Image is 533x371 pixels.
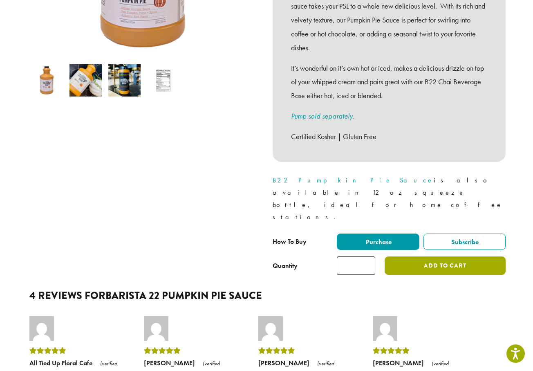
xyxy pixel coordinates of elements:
div: Quantity [273,261,298,271]
strong: [PERSON_NAME] [144,359,195,367]
input: Product quantity [337,256,375,275]
span: Barista 22 Pumpkin Pie Sauce [105,288,262,303]
div: Rated 5 out of 5 [373,345,467,357]
strong: [PERSON_NAME] [373,359,424,367]
strong: [PERSON_NAME] [258,359,309,367]
a: B22 Pumpkin Pie Sauce [273,176,434,184]
button: Add to cart [385,256,506,275]
img: Barista 22 Pumpkin Pie Sauce [31,64,63,97]
p: It’s wonderful on it’s own hot or iced, makes a delicious drizzle on top of your whipped cream an... [291,61,487,103]
h2: 4 reviews for [29,290,504,302]
div: Rated 5 out of 5 [29,345,123,357]
strong: All Tied Up Floral Cafe [29,359,92,367]
a: Pump sold separately. [291,111,354,121]
span: Subscribe [450,238,479,246]
img: Barista 22 Pumpkin Pie Sauce - Image 4 [147,64,179,97]
img: Barista 22 Pumpkin Pie Sauce - Image 3 [108,64,141,97]
span: How To Buy [273,237,307,246]
span: Purchase [365,238,392,246]
p: is also available in 12 oz squeeze bottle, ideal for home coffee stations. [273,174,506,223]
div: Rated 5 out of 5 [144,345,238,357]
img: Barista 22 Pumpkin Pie Sauce - Image 2 [69,64,102,97]
p: Certified Kosher | Gluten Free [291,130,487,144]
div: Rated 5 out of 5 [258,345,352,357]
